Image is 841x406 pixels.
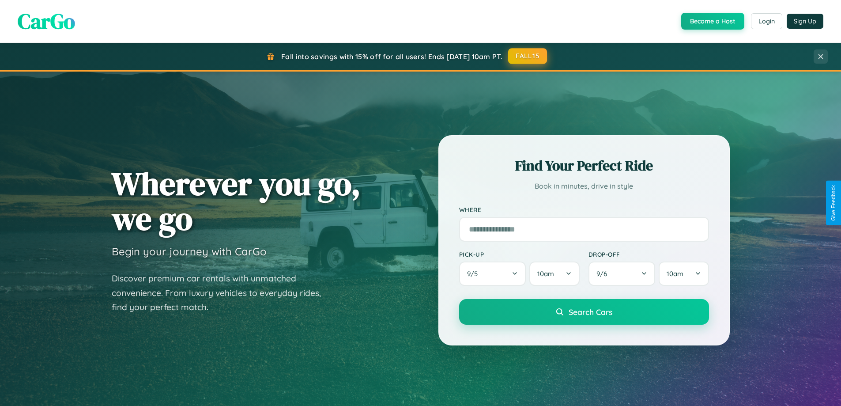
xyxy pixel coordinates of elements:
[112,166,361,236] h1: Wherever you go, we go
[459,250,580,258] label: Pick-up
[112,271,332,315] p: Discover premium car rentals with unmatched convenience. From luxury vehicles to everyday rides, ...
[459,262,526,286] button: 9/5
[281,52,502,61] span: Fall into savings with 15% off for all users! Ends [DATE] 10am PT.
[659,262,709,286] button: 10am
[537,269,554,278] span: 10am
[681,13,744,30] button: Become a Host
[459,180,709,193] p: Book in minutes, drive in style
[508,48,547,64] button: FALL15
[18,7,75,36] span: CarGo
[112,245,267,258] h3: Begin your journey with CarGo
[596,269,611,278] span: 9 / 6
[467,269,482,278] span: 9 / 5
[830,185,837,221] div: Give Feedback
[459,299,709,325] button: Search Cars
[569,307,612,317] span: Search Cars
[588,262,656,286] button: 9/6
[459,206,709,213] label: Where
[588,250,709,258] label: Drop-off
[459,156,709,175] h2: Find Your Perfect Ride
[787,14,823,29] button: Sign Up
[751,13,782,29] button: Login
[529,262,579,286] button: 10am
[667,269,683,278] span: 10am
